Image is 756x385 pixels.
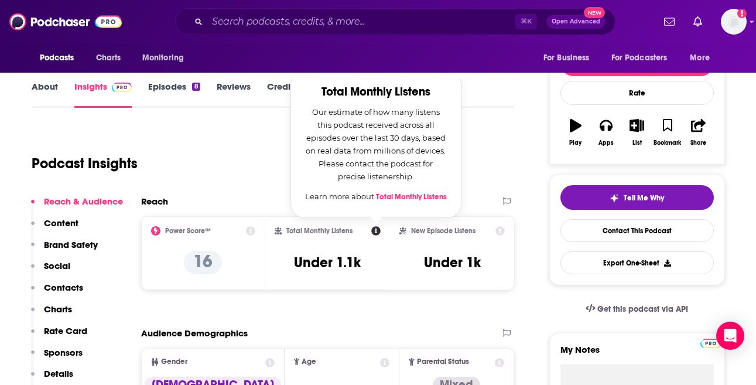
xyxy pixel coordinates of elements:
button: open menu [32,47,90,69]
button: Apps [591,111,621,154]
span: Parental Status [417,358,469,366]
p: Content [44,217,78,229]
button: open menu [535,47,604,69]
div: Rate [560,81,714,105]
button: Brand Safety [31,239,98,261]
a: Contact This Podcast [560,219,714,242]
span: For Business [543,50,590,66]
h2: Power Score™ [165,227,211,235]
span: New [584,7,605,18]
button: Export One-Sheet [560,251,714,274]
a: Show notifications dropdown [659,12,679,32]
a: InsightsPodchaser Pro [74,81,132,108]
a: Charts [88,47,128,69]
div: Bookmark [654,139,681,146]
h2: Audience Demographics [141,328,248,339]
img: Podchaser Pro [700,339,721,348]
p: Learn more about [305,190,447,203]
button: Share [683,111,713,154]
button: Reach & Audience [31,196,123,217]
button: Social [31,260,70,282]
a: Credits [267,81,297,108]
a: Total Monthly Listens [376,192,447,202]
h2: Total Monthly Listens [305,86,447,98]
span: Charts [96,50,121,66]
button: Content [31,217,78,239]
span: Open Advanced [552,19,600,25]
a: Pro website [700,337,721,348]
h2: Reach [141,196,168,207]
h3: Under 1.1k [294,254,361,271]
button: Rate Card [31,325,87,347]
button: Show profile menu [721,9,747,35]
p: Contacts [44,282,83,293]
a: About [32,81,58,108]
button: open menu [604,47,685,69]
button: open menu [134,47,199,69]
a: Reviews [217,81,251,108]
button: Bookmark [652,111,683,154]
div: Open Intercom Messenger [716,322,744,350]
span: Tell Me Why [624,193,664,203]
div: 8 [192,83,200,91]
h2: New Episode Listens [411,227,476,235]
p: Our estimate of how many listens this podcast received across all episodes over the last 30 days,... [305,105,447,183]
p: 16 [184,251,222,274]
a: Get this podcast via API [576,295,698,323]
label: My Notes [560,344,714,364]
h2: Total Monthly Listens [286,227,353,235]
h1: Podcast Insights [32,155,138,172]
span: More [690,50,710,66]
button: Play [560,111,591,154]
p: Social [44,260,70,271]
img: Podchaser Pro [112,83,132,92]
img: User Profile [721,9,747,35]
span: Get this podcast via API [597,304,688,314]
button: tell me why sparkleTell Me Why [560,185,714,210]
span: Podcasts [40,50,74,66]
span: For Podcasters [611,50,668,66]
p: Brand Safety [44,239,98,250]
h3: Under 1k [424,254,481,271]
p: Rate Card [44,325,87,336]
svg: Add a profile image [737,9,747,18]
a: Show notifications dropdown [689,12,707,32]
button: Contacts [31,282,83,304]
button: open menu [682,47,724,69]
div: Apps [598,139,614,146]
p: Details [44,368,73,379]
button: Sponsors [31,347,83,369]
button: Open AdvancedNew [546,15,606,29]
a: Episodes8 [148,81,200,108]
p: Sponsors [44,347,83,358]
span: Monitoring [142,50,184,66]
span: Logged in as kkitamorn [721,9,747,35]
div: Play [569,139,581,146]
img: Podchaser - Follow, Share and Rate Podcasts [9,11,122,33]
button: Charts [31,304,72,325]
input: Search podcasts, credits, & more... [207,12,515,31]
div: List [632,139,642,146]
span: Gender [161,358,187,366]
div: Search podcasts, credits, & more... [175,8,615,35]
div: Share [690,139,706,146]
button: List [621,111,652,154]
span: Age [302,358,316,366]
img: tell me why sparkle [610,193,619,203]
p: Charts [44,304,72,315]
p: Reach & Audience [44,196,123,207]
span: ⌘ K [515,14,537,29]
